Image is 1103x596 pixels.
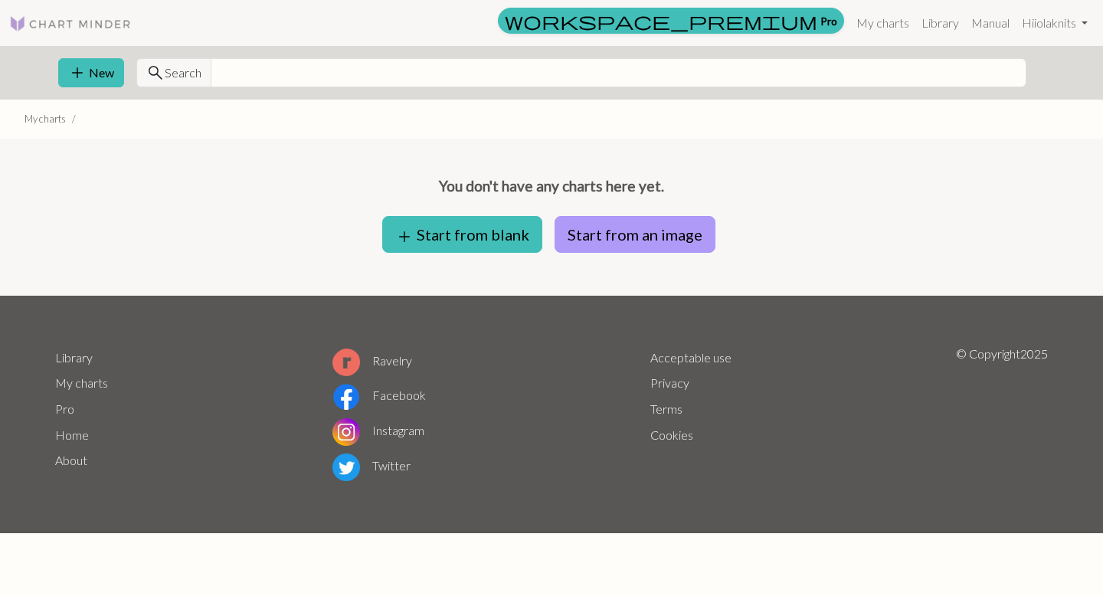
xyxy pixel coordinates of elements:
a: Privacy [650,375,689,390]
a: Instagram [332,423,424,437]
img: Twitter logo [332,454,360,481]
button: Start from blank [382,216,542,253]
a: About [55,453,87,467]
a: Hiiolaknits [1016,8,1094,38]
img: Logo [9,15,132,33]
span: search [146,62,165,84]
a: My charts [55,375,108,390]
a: Home [55,427,89,442]
a: Facebook [332,388,426,402]
a: Cookies [650,427,693,442]
span: workspace_premium [505,10,817,31]
button: Start from an image [555,216,715,253]
a: Pro [498,8,844,34]
a: Library [55,350,93,365]
a: Pro [55,401,74,416]
img: Facebook logo [332,383,360,411]
a: Twitter [332,458,411,473]
span: Search [165,64,201,82]
span: add [68,62,87,84]
p: © Copyright 2025 [956,345,1048,484]
img: Ravelry logo [332,349,360,376]
a: My charts [850,8,915,38]
a: Library [915,8,965,38]
button: New [58,58,124,87]
a: Acceptable use [650,350,732,365]
a: Start from an image [548,225,722,240]
img: Instagram logo [332,418,360,446]
span: add [395,226,414,247]
a: Manual [965,8,1016,38]
a: Ravelry [332,353,412,368]
li: My charts [25,112,66,126]
a: Terms [650,401,682,416]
